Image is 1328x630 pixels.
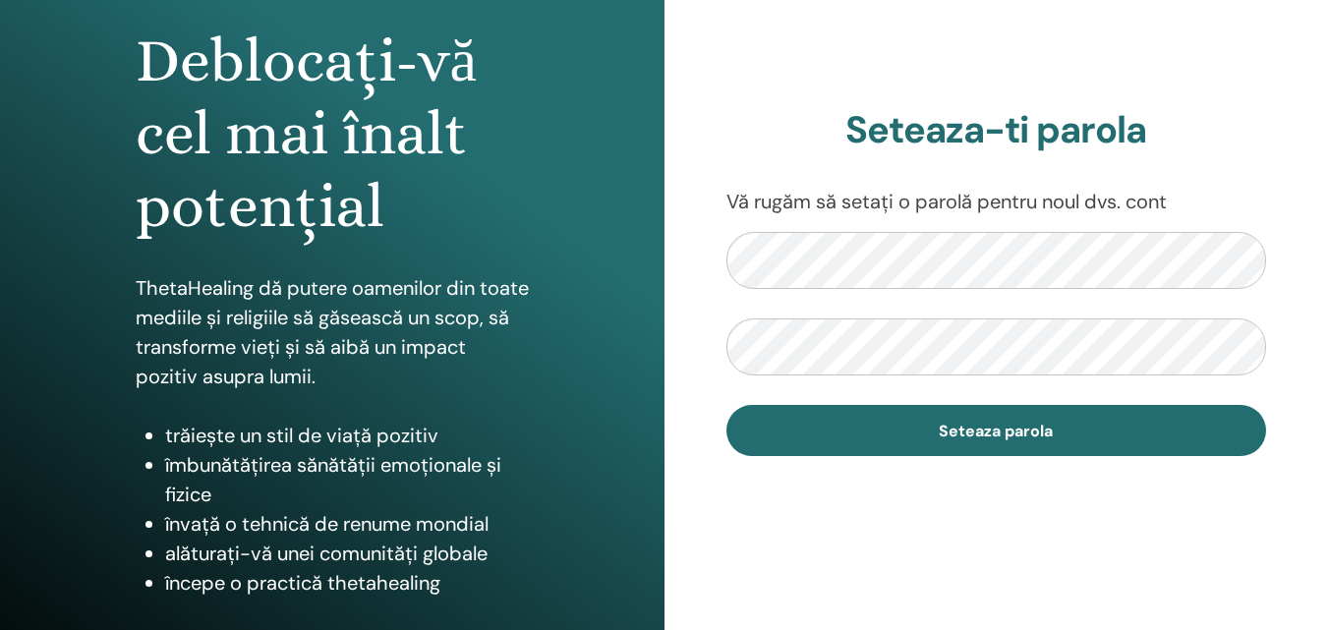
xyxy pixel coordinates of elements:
li: alăturați-vă unei comunități globale [165,539,529,568]
button: Seteaza parola [726,405,1267,456]
li: învață o tehnică de renume mondial [165,509,529,539]
span: Seteaza parola [939,421,1053,441]
li: începe o practică thetahealing [165,568,529,598]
li: trăiește un stil de viață pozitiv [165,421,529,450]
h2: Seteaza-ti parola [726,108,1267,153]
p: Vă rugăm să setați o parolă pentru noul dvs. cont [726,187,1267,216]
h1: Deblocați-vă cel mai înalt potențial [136,25,529,244]
p: ThetaHealing dă putere oamenilor din toate mediile și religiile să găsească un scop, să transform... [136,273,529,391]
li: îmbunătățirea sănătății emoționale și fizice [165,450,529,509]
